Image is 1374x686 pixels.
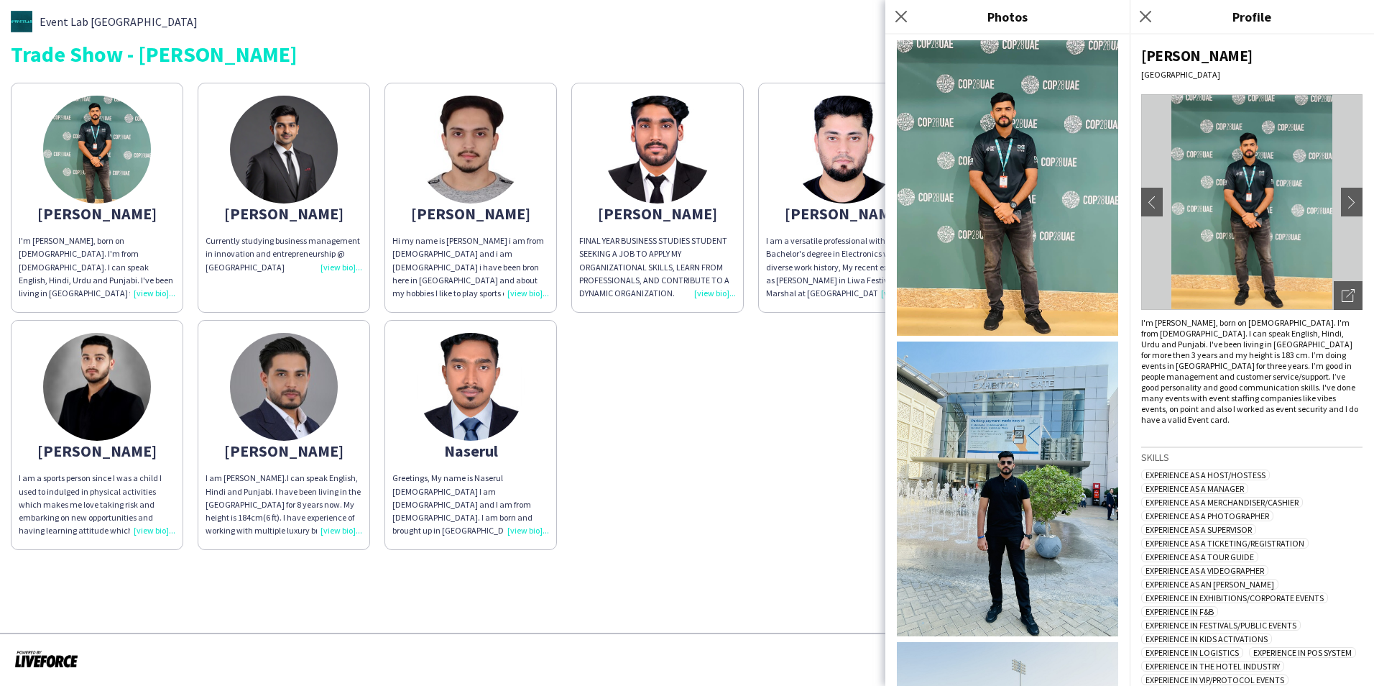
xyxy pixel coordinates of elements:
span: Experience as an [PERSON_NAME] [1141,579,1278,590]
span: Experience in Exhibitions/Corporate Events [1141,593,1328,603]
span: Experience as a Ticketing/Registration [1141,538,1309,549]
span: Experience in POS System [1249,647,1356,658]
img: thumb-6634c669aaf48.jpg [417,96,525,203]
div: [PERSON_NAME] [1141,46,1363,65]
span: Experience in The Hotel Industry [1141,661,1284,672]
img: thumb-662a4738543dd.jpg [417,333,525,441]
span: Experience as a Supervisor [1141,524,1256,535]
div: [PERSON_NAME] [19,207,175,220]
span: Experience in Festivals/Public Events [1141,620,1301,631]
img: thumb-669bab6474f45.png [230,96,338,203]
img: Crew avatar or photo [1141,94,1363,310]
span: Experience in VIP/Protocol Events [1141,674,1288,685]
div: I am [PERSON_NAME].I can speak English, Hindi and Punjabi. I have been living in the [GEOGRAPHIC_... [206,472,362,537]
div: I'm [PERSON_NAME], born on [DEMOGRAPHIC_DATA]. I'm from [DEMOGRAPHIC_DATA]. I can speak English, ... [19,234,175,300]
img: thumb-657af2d34cfb2.jpeg [790,96,898,203]
div: I am a sports person since I was a child I used to indulged in physical activities which makes me... [19,472,175,537]
span: Experience as a Tour Guide [1141,552,1258,562]
div: I am a versatile professional with a Bachelor's degree in Electronics with a diverse work history... [766,234,923,300]
div: Currently studying business management in innovation and entrepreneurship @ [GEOGRAPHIC_DATA] [206,234,362,274]
div: [PERSON_NAME] [392,207,549,220]
div: [PERSON_NAME] [206,207,362,220]
div: [PERSON_NAME] [206,444,362,457]
h3: Profile [1130,7,1374,26]
h3: Photos [885,7,1130,26]
div: [PERSON_NAME] [579,207,736,220]
img: thumb-429f02a0-0729-447b-9e98-abc1113de613.png [11,11,32,32]
div: Naserul [392,444,549,457]
img: thumb-66ea54ce35cf0.jpg [604,96,711,203]
div: Open photos pop-in [1334,281,1363,310]
img: Powered by Liveforce [14,649,78,669]
img: Crew photo 798996 [897,342,1118,637]
div: FINAL YEAR BUSINESS STUDIES STUDENT SEEKING A JOB TO APPLY MY ORGANIZATIONAL SKILLS, LEARN FROM P... [579,234,736,300]
span: Experience as a Merchandiser/Cashier [1141,497,1303,508]
img: Crew photo 0 [897,40,1118,336]
span: Experience in Logistics [1141,647,1243,658]
h3: Skills [1141,451,1363,464]
div: I'm [PERSON_NAME], born on [DEMOGRAPHIC_DATA]. I'm from [DEMOGRAPHIC_DATA]. I can speak English, ... [1141,317,1363,425]
span: Event Lab [GEOGRAPHIC_DATA] [40,15,198,28]
span: Experience in Kids Activations [1141,634,1272,644]
div: Greetings, My name is Naserul [DEMOGRAPHIC_DATA] I am [DEMOGRAPHIC_DATA] and I am from [DEMOGRAPH... [392,472,549,537]
div: Trade Show - [PERSON_NAME] [11,43,1363,65]
img: thumb-6834556ecd726.jpg [43,333,151,441]
span: Experience in F&B [1141,606,1218,617]
div: [PERSON_NAME] [766,207,923,220]
img: thumb-5ffea5822ed96.jpg [230,333,338,441]
div: [GEOGRAPHIC_DATA] [1141,69,1363,80]
img: thumb-53fe7819-c48a-410f-8fa6-caf9aa3ab175.jpg [43,96,151,203]
span: Experience as a Videographer [1141,565,1268,576]
span: Experience as a Manager [1141,483,1248,494]
span: Experience as a Photographer [1141,511,1273,521]
span: Experience as a Host/Hostess [1141,470,1270,480]
div: [PERSON_NAME] [19,444,175,457]
div: Hi my name is [PERSON_NAME] i am from [DEMOGRAPHIC_DATA] and i am [DEMOGRAPHIC_DATA] i have been ... [392,234,549,300]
